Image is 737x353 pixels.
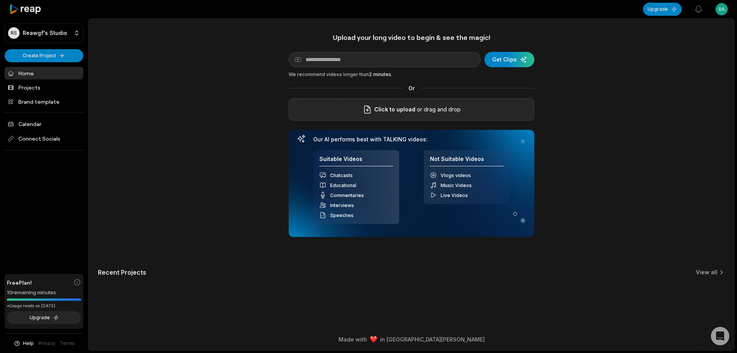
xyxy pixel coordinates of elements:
[369,71,391,77] span: 2 minutes
[38,340,55,347] a: Privacy
[711,327,729,345] div: Open Intercom Messenger
[313,136,510,143] h3: Our AI performs best with TALKING videos:
[5,132,83,146] span: Connect Socials
[7,303,81,309] div: *Usage resets on [DATE]
[319,156,393,167] h4: Suitable Videos
[60,340,75,347] a: Terms
[330,202,354,208] span: Interviews
[289,33,534,42] h1: Upload your long video to begin & see the magic!
[374,105,415,114] span: Click to upload
[415,105,461,114] p: or drag and drop
[5,81,83,94] a: Projects
[289,71,534,78] div: We recommend videos longer than .
[441,182,472,188] span: Music Videos
[8,27,20,39] div: RS
[330,182,356,188] span: Educational
[98,268,146,276] h2: Recent Projects
[5,95,83,108] a: Brand template
[7,311,81,324] button: Upgrade
[441,192,468,198] span: Live Videos
[5,67,83,80] a: Home
[696,268,717,276] a: View all
[5,49,83,62] button: Create Project
[96,335,727,343] div: Made with in [GEOGRAPHIC_DATA][PERSON_NAME]
[370,336,377,343] img: heart emoji
[5,118,83,130] a: Calendar
[23,30,67,36] p: Reawgf's Studio
[23,340,34,347] span: Help
[13,340,34,347] button: Help
[643,3,682,16] button: Upgrade
[330,172,353,178] span: Chatcasts
[430,156,504,167] h4: Not Suitable Videos
[441,172,471,178] span: Vlogs videos
[484,52,534,67] button: Get Clips
[330,192,364,198] span: Commentaries
[402,84,421,92] span: Or
[7,289,81,297] div: 10 remaining minutes
[330,212,354,218] span: Speeches
[7,278,32,287] span: Free Plan!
